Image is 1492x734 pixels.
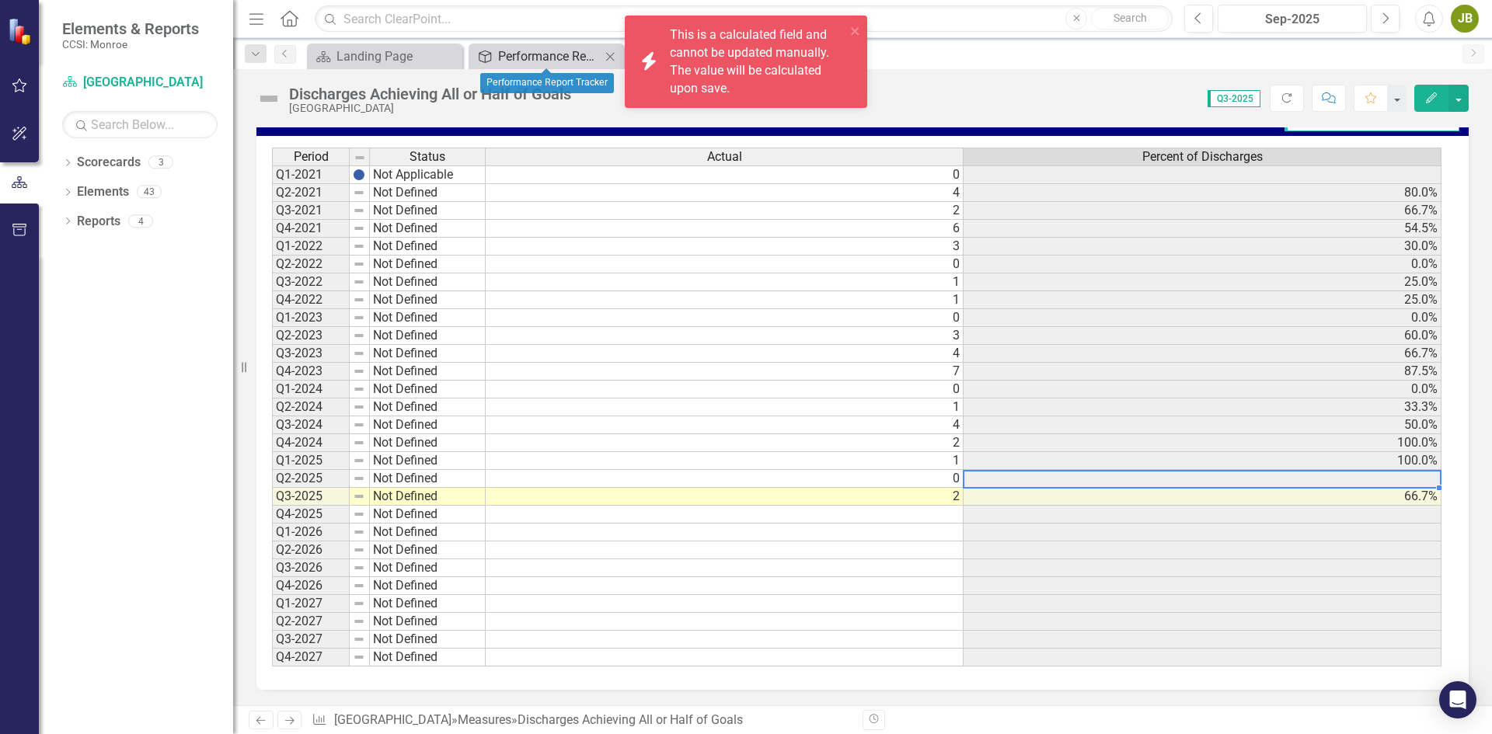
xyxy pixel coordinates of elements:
td: Not Defined [370,184,486,202]
a: Scorecards [77,154,141,172]
td: Not Defined [370,470,486,488]
img: 8DAGhfEEPCf229AAAAAElFTkSuQmCC [353,347,365,360]
td: 66.7% [964,345,1441,363]
img: Not Defined [256,86,281,111]
td: Q3-2023 [272,345,350,363]
td: Not Defined [370,363,486,381]
td: 4 [486,416,964,434]
td: 6 [486,220,964,238]
img: 8DAGhfEEPCf229AAAAAElFTkSuQmCC [353,544,365,556]
td: 7 [486,363,964,381]
td: 25.0% [964,291,1441,309]
td: Q1-2027 [272,595,350,613]
td: Q4-2027 [272,649,350,666]
td: Not Defined [370,524,486,541]
div: Open Intercom Messenger [1439,681,1476,718]
img: 8DAGhfEEPCf229AAAAAElFTkSuQmCC [353,401,365,413]
td: Not Defined [370,345,486,363]
a: Performance Report Tracker [472,47,601,66]
a: Elements [77,183,129,201]
img: 8DAGhfEEPCf229AAAAAElFTkSuQmCC [353,419,365,431]
td: 33.3% [964,398,1441,416]
td: 4 [486,345,964,363]
td: Not Defined [370,595,486,613]
td: Not Defined [370,488,486,506]
td: Q3-2027 [272,631,350,649]
td: 60.0% [964,327,1441,345]
img: 8DAGhfEEPCf229AAAAAElFTkSuQmCC [353,258,365,270]
td: Not Defined [370,220,486,238]
div: This is a calculated field and cannot be updated manually. The value will be calculated upon save. [670,26,845,97]
td: 25.0% [964,273,1441,291]
td: Not Defined [370,273,486,291]
td: Not Defined [370,327,486,345]
a: Landing Page [311,47,458,66]
td: 100.0% [964,452,1441,470]
td: Not Defined [370,256,486,273]
td: Q1-2023 [272,309,350,327]
div: 4 [128,214,153,228]
td: 3 [486,327,964,345]
button: Sep-2025 [1218,5,1367,33]
img: 8DAGhfEEPCf229AAAAAElFTkSuQmCC [353,490,365,503]
td: 3 [486,238,964,256]
td: 1 [486,452,964,470]
td: Not Defined [370,541,486,559]
span: Status [410,150,445,164]
div: 43 [137,186,162,199]
img: 8DAGhfEEPCf229AAAAAElFTkSuQmCC [353,222,365,235]
td: Q1-2025 [272,452,350,470]
td: 2 [486,488,964,506]
td: Not Defined [370,613,486,631]
div: » » [312,711,851,729]
td: 50.0% [964,416,1441,434]
img: ClearPoint Strategy [8,18,35,45]
td: Q1-2026 [272,524,350,541]
td: 80.0% [964,184,1441,202]
td: Q1-2024 [272,381,350,398]
td: Not Defined [370,631,486,649]
td: Not Defined [370,398,486,416]
div: 3 [148,156,173,169]
td: 0 [486,165,964,184]
td: Q2-2023 [272,327,350,345]
img: 8DAGhfEEPCf229AAAAAElFTkSuQmCC [353,454,365,467]
span: Elements & Reports [62,19,199,38]
img: BgCOk07PiH71IgAAAABJRU5ErkJggg== [353,169,365,181]
td: 87.5% [964,363,1441,381]
img: 8DAGhfEEPCf229AAAAAElFTkSuQmCC [353,204,365,217]
td: Q2-2025 [272,470,350,488]
td: Not Defined [370,434,486,452]
td: Q4-2021 [272,220,350,238]
a: Reports [77,213,120,231]
td: 4 [486,184,964,202]
button: close [850,22,861,40]
img: 8DAGhfEEPCf229AAAAAElFTkSuQmCC [353,615,365,628]
td: Q1-2022 [272,238,350,256]
div: Sep-2025 [1223,10,1361,29]
td: Q4-2024 [272,434,350,452]
img: 8DAGhfEEPCf229AAAAAElFTkSuQmCC [353,365,365,377]
td: 0.0% [964,381,1441,398]
td: Q4-2025 [272,506,350,524]
td: 66.7% [964,202,1441,220]
td: 1 [486,291,964,309]
span: Q3-2025 [1208,90,1260,107]
td: Q3-2021 [272,202,350,220]
a: [GEOGRAPHIC_DATA] [62,74,218,92]
td: Not Defined [370,309,486,327]
td: Not Applicable [370,165,486,184]
td: Not Defined [370,452,486,470]
img: 8DAGhfEEPCf229AAAAAElFTkSuQmCC [353,186,365,199]
td: 0 [486,381,964,398]
td: Not Defined [370,577,486,595]
button: JB [1451,5,1479,33]
td: Q4-2023 [272,363,350,381]
input: Search Below... [62,111,218,138]
td: 30.0% [964,238,1441,256]
a: Measures [458,712,511,727]
td: 0 [486,309,964,327]
input: Search ClearPoint... [315,5,1173,33]
td: Not Defined [370,506,486,524]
